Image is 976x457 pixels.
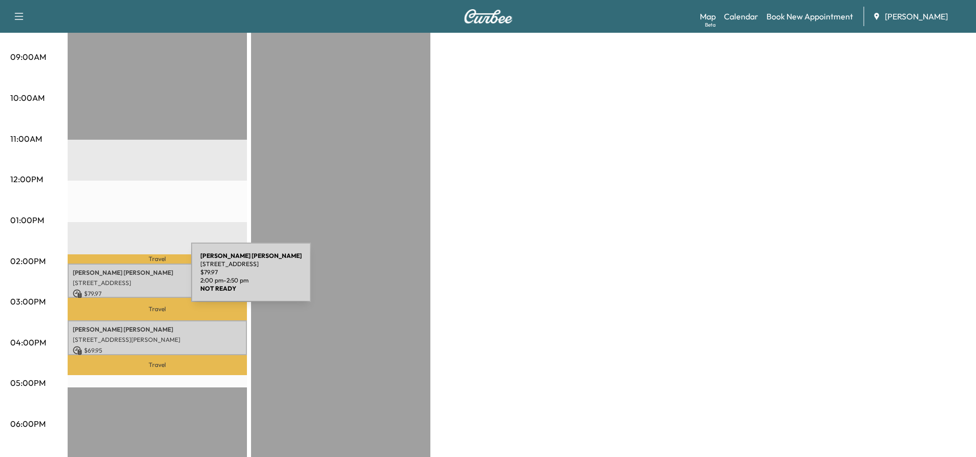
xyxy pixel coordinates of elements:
[766,10,853,23] a: Book New Appointment
[10,255,46,267] p: 02:00PM
[10,92,45,104] p: 10:00AM
[68,298,247,320] p: Travel
[68,355,247,375] p: Travel
[73,336,242,344] p: [STREET_ADDRESS][PERSON_NAME]
[68,254,247,263] p: Travel
[73,346,242,355] p: $ 69.95
[885,10,948,23] span: [PERSON_NAME]
[200,260,302,268] p: [STREET_ADDRESS]
[10,214,44,226] p: 01:00PM
[200,276,302,285] p: 2:00 pm - 2:50 pm
[73,325,242,334] p: [PERSON_NAME] [PERSON_NAME]
[724,10,758,23] a: Calendar
[73,269,242,277] p: [PERSON_NAME] [PERSON_NAME]
[464,9,513,24] img: Curbee Logo
[10,295,46,308] p: 03:00PM
[10,133,42,145] p: 11:00AM
[705,21,716,29] div: Beta
[10,173,43,185] p: 12:00PM
[200,252,302,259] b: [PERSON_NAME] [PERSON_NAME]
[200,268,302,276] p: $ 79.97
[200,285,236,292] b: NOT READY
[10,51,46,63] p: 09:00AM
[10,377,46,389] p: 05:00PM
[10,336,46,349] p: 04:00PM
[73,279,242,287] p: [STREET_ADDRESS]
[73,289,242,298] p: $ 79.97
[700,10,716,23] a: MapBeta
[10,418,46,430] p: 06:00PM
